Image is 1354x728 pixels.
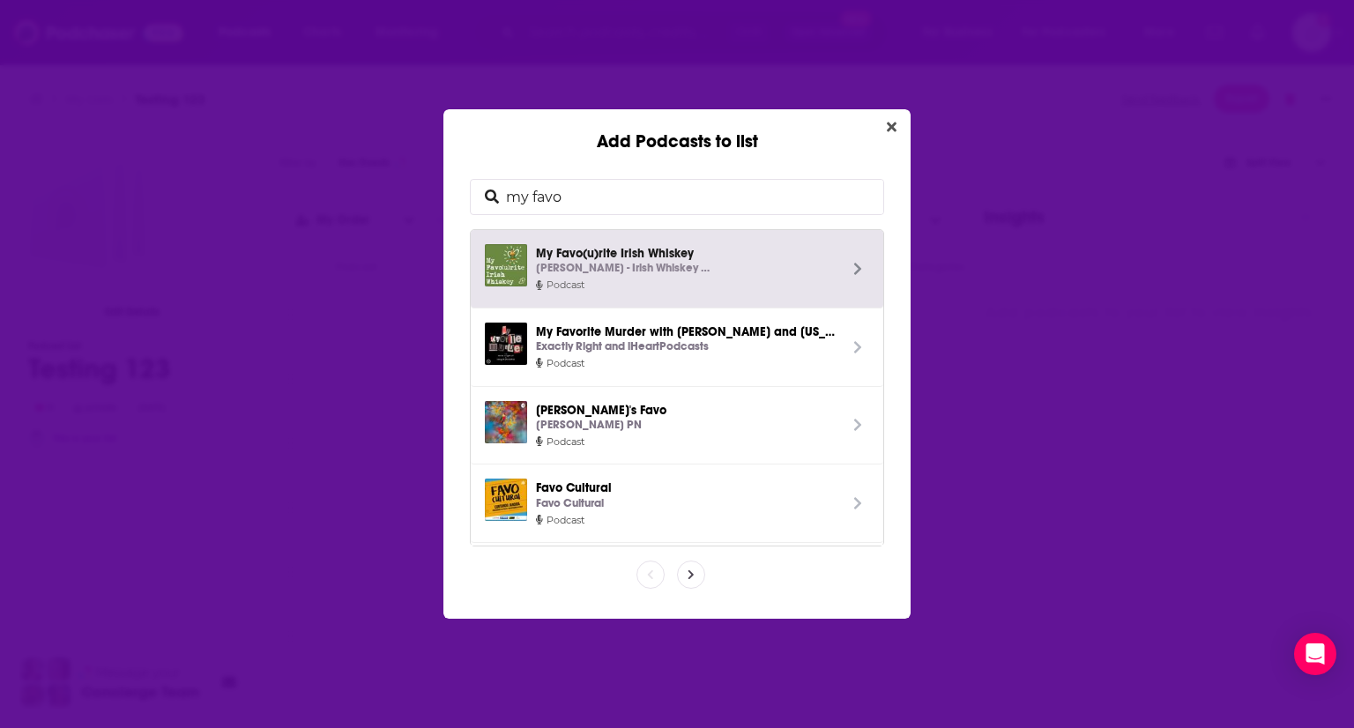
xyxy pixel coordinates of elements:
button: Close [880,116,904,138]
div: Open Intercom Messenger [1294,633,1336,675]
img: Favo Cultural [485,479,527,521]
span: Podcast [536,279,584,291]
img: My Favo(u)rite Irish Whiskey [485,244,527,286]
input: Search podcasts... [499,180,883,214]
span: [PERSON_NAME]'s Favo [536,401,837,435]
p: [PERSON_NAME] PN [536,416,642,435]
span: Favo Cultural [536,479,837,512]
img: Snesho's Favo [485,401,527,443]
div: Add Podcasts to list [443,109,911,152]
p: Exactly Right and iHeartPodcasts [536,338,709,356]
p: [PERSON_NAME] - Irish Whiskey LAD [536,259,712,278]
span: Podcast [536,357,584,369]
p: Favo Cultural [536,494,604,513]
span: My Favorite Murder with [PERSON_NAME] and [US_STATE][PERSON_NAME] [536,323,837,356]
span: My Favo(u)rite Irish Whiskey [536,244,837,278]
span: Podcast [536,514,584,526]
span: Podcast [536,435,584,448]
img: My Favorite Murder with Karen Kilgariff and Georgia Hardstark [485,323,527,365]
